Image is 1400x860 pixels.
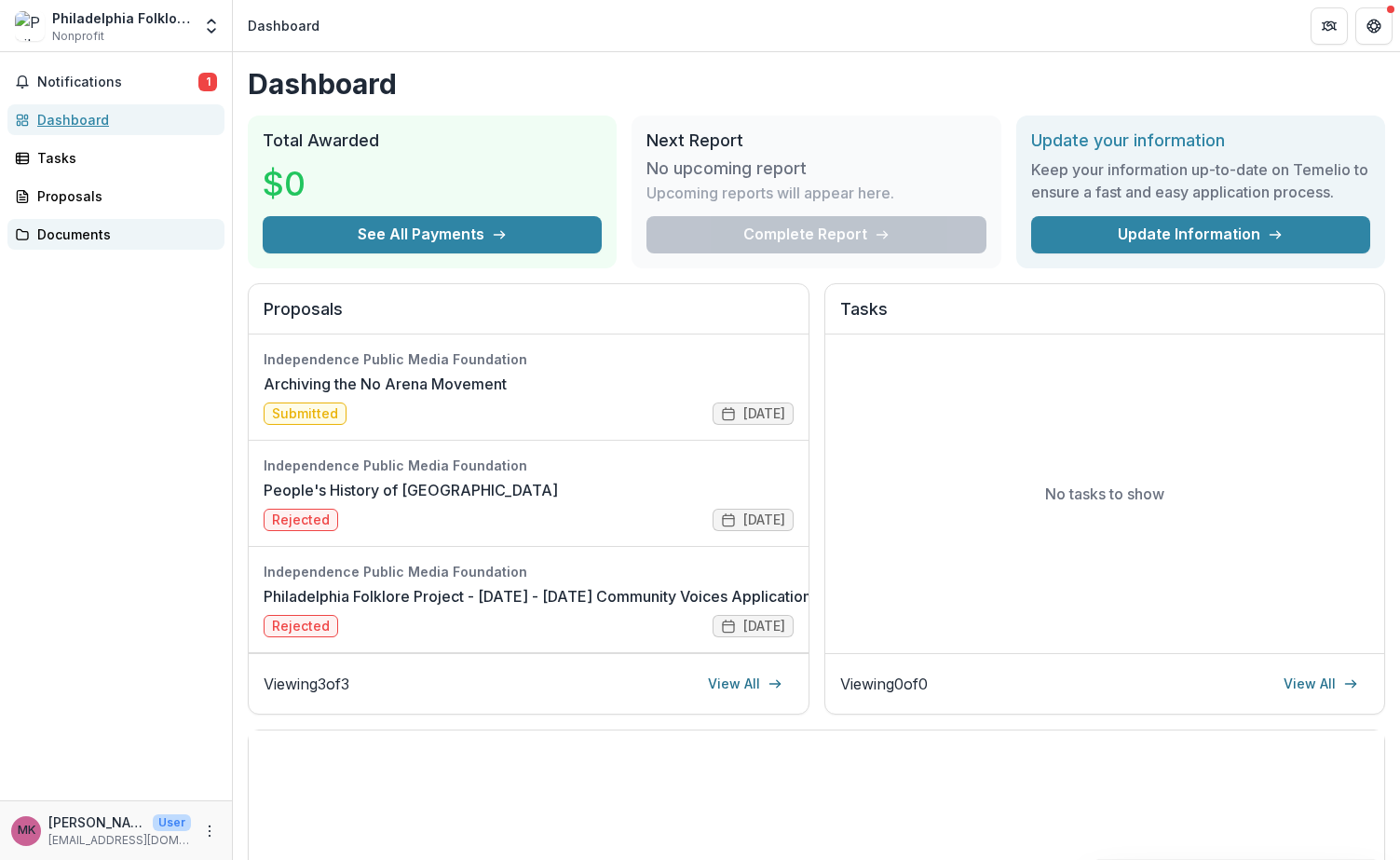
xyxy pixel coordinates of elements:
[7,181,224,212] a: Proposals
[264,673,349,695] p: Viewing 3 of 3
[263,158,402,209] h3: $0
[263,130,602,151] h2: Total Awarded
[264,373,507,395] a: Archiving the No Arena Movement
[1355,7,1393,45] button: Get Help
[1311,7,1348,45] button: Partners
[7,219,224,250] a: Documents
[1045,483,1164,505] p: No tasks to show
[248,67,1385,101] h1: Dashboard
[48,812,145,832] p: [PERSON_NAME]
[646,130,985,151] h2: Next Report
[153,814,191,831] p: User
[697,669,794,699] a: View All
[1031,216,1370,253] a: Update Information
[7,67,224,97] button: Notifications1
[263,216,602,253] button: See All Payments
[198,73,217,91] span: 1
[198,820,221,842] button: More
[7,143,224,173] a: Tasks
[37,225,210,244] div: Documents
[248,16,319,35] div: Dashboard
[264,585,811,607] a: Philadelphia Folklore Project - [DATE] - [DATE] Community Voices Application
[18,825,35,837] div: Mia Kang
[1272,669,1369,699] a: View All
[37,148,210,168] div: Tasks
[646,158,807,179] h3: No upcoming report
[1031,158,1370,203] h3: Keep your information up-to-date on Temelio to ensure a fast and easy application process.
[37,75,198,90] span: Notifications
[840,299,1370,334] h2: Tasks
[52,8,191,28] div: Philadelphia Folklore Project
[198,7,224,45] button: Open entity switcher
[7,104,224,135] a: Dashboard
[37,110,210,130] div: Dashboard
[37,186,210,206] div: Proposals
[1031,130,1370,151] h2: Update your information
[264,299,794,334] h2: Proposals
[15,11,45,41] img: Philadelphia Folklore Project
[240,12,327,39] nav: breadcrumb
[264,479,558,501] a: People's History of [GEOGRAPHIC_DATA]
[52,28,104,45] span: Nonprofit
[840,673,928,695] p: Viewing 0 of 0
[646,182,894,204] p: Upcoming reports will appear here.
[48,832,191,849] p: [EMAIL_ADDRESS][DOMAIN_NAME]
